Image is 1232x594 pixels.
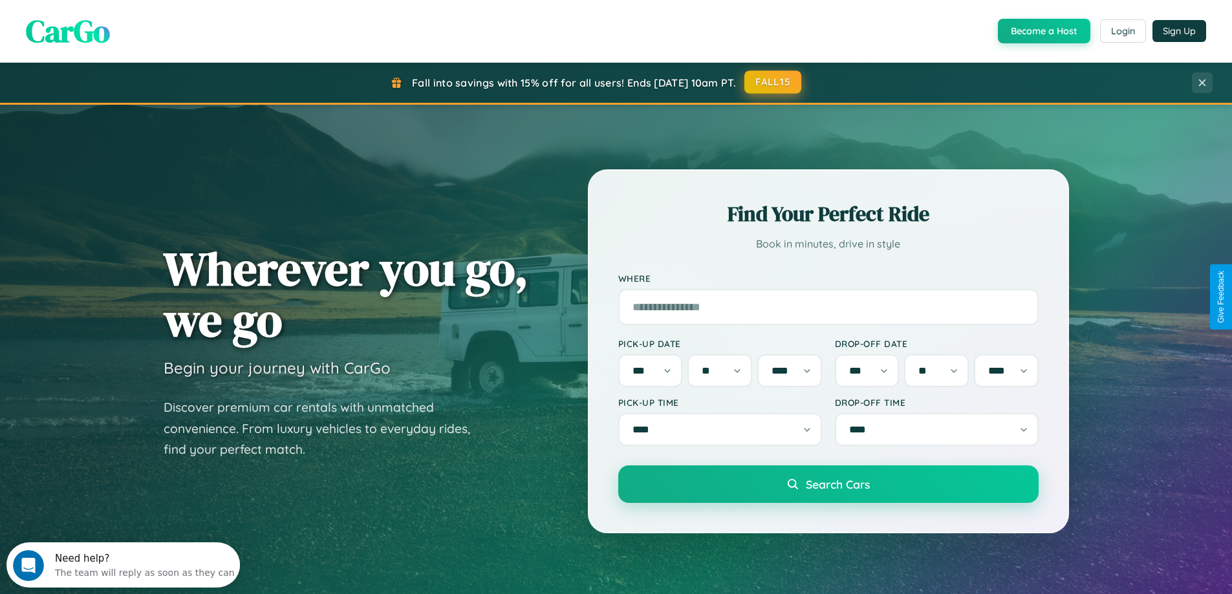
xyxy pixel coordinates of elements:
[5,5,241,41] div: Open Intercom Messenger
[998,19,1090,43] button: Become a Host
[6,542,240,588] iframe: Intercom live chat discovery launcher
[26,10,110,52] span: CarGo
[618,235,1039,253] p: Book in minutes, drive in style
[1100,19,1146,43] button: Login
[49,11,228,21] div: Need help?
[1152,20,1206,42] button: Sign Up
[13,550,44,581] iframe: Intercom live chat
[806,477,870,491] span: Search Cars
[618,273,1039,284] label: Where
[164,358,391,377] h3: Begin your journey with CarGo
[164,243,528,345] h1: Wherever you go, we go
[618,338,822,349] label: Pick-up Date
[618,465,1039,503] button: Search Cars
[618,397,822,408] label: Pick-up Time
[1216,271,1226,323] div: Give Feedback
[618,200,1039,228] h2: Find Your Perfect Ride
[744,70,801,94] button: FALL15
[164,397,487,460] p: Discover premium car rentals with unmatched convenience. From luxury vehicles to everyday rides, ...
[412,76,736,89] span: Fall into savings with 15% off for all users! Ends [DATE] 10am PT.
[49,21,228,35] div: The team will reply as soon as they can
[835,338,1039,349] label: Drop-off Date
[835,397,1039,408] label: Drop-off Time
